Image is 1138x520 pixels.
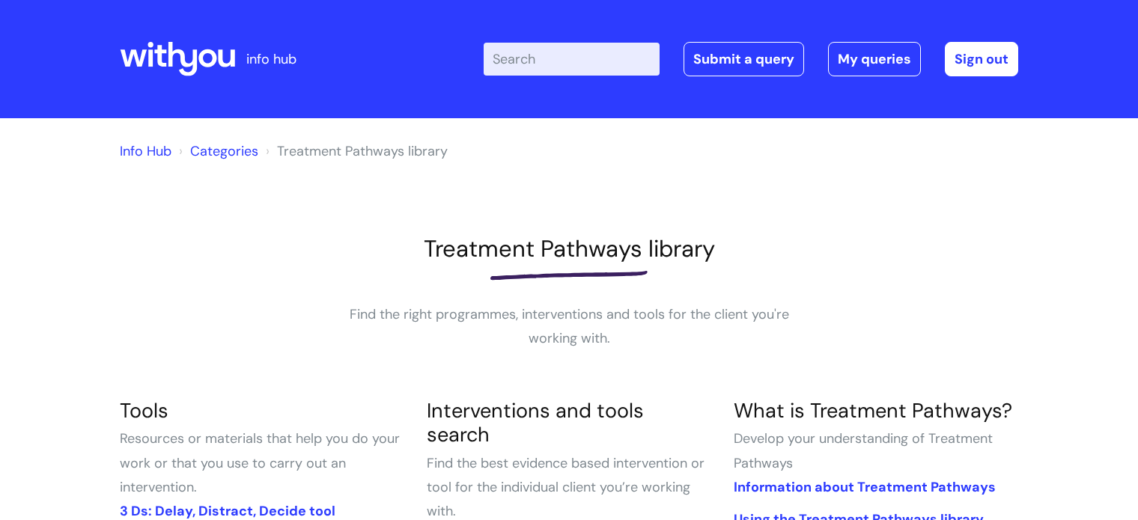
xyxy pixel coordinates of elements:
a: What is Treatment Pathways? [734,397,1012,423]
a: Info Hub [120,142,171,160]
a: Submit a query [684,42,804,76]
p: Find the right programmes, interventions and tools for the client you're working with. [344,302,794,351]
span: Develop your understanding of Treatment Pathways [734,429,993,471]
a: Tools [120,397,168,423]
span: Resources or materials that help you do your work or that you use to carry out an intervention. [120,429,400,496]
div: | - [484,42,1018,76]
a: Information about Treatment Pathways [734,478,996,496]
a: Sign out [945,42,1018,76]
li: Solution home [175,139,258,163]
a: Categories [190,142,258,160]
li: Treatment Pathways library [262,139,448,163]
a: Interventions and tools search [427,397,644,447]
p: info hub [246,47,296,71]
input: Search [484,43,660,76]
a: 3 Ds: Delay, Distract, Decide tool [120,502,335,520]
h1: Treatment Pathways library [120,235,1018,263]
a: My queries [828,42,921,76]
